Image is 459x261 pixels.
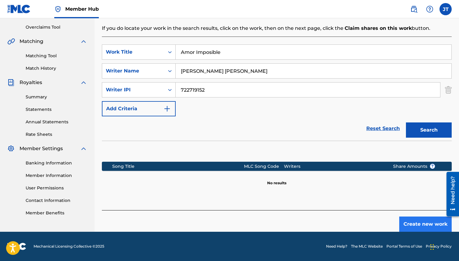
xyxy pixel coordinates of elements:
[267,173,286,186] p: No results
[399,217,452,232] button: Create new work
[445,82,452,97] img: Delete Criterion
[26,94,87,100] a: Summary
[406,122,452,138] button: Search
[284,163,384,170] div: Writers
[26,197,87,204] a: Contact Information
[20,145,63,152] span: Member Settings
[106,86,161,93] div: Writer IPI
[7,145,15,152] img: Member Settings
[430,238,434,256] div: Drag
[26,65,87,72] a: Match History
[7,5,31,13] img: MLC Logo
[106,48,161,56] div: Work Title
[410,5,418,13] img: search
[54,5,62,13] img: Top Rightsholder
[112,163,244,170] div: Song Title
[26,24,87,30] a: Overclaims Tool
[34,244,104,249] span: Mechanical Licensing Collective © 2025
[26,53,87,59] a: Matching Tool
[163,105,171,112] img: 9d2ae6d4665cec9f34b9.svg
[7,79,15,86] img: Royalties
[442,169,459,218] iframe: Resource Center
[80,38,87,45] img: expand
[80,79,87,86] img: expand
[20,79,42,86] span: Royalties
[439,3,452,15] div: User Menu
[102,44,452,141] form: Search Form
[80,145,87,152] img: expand
[326,244,347,249] a: Need Help?
[7,38,15,45] img: Matching
[426,244,452,249] a: Privacy Policy
[351,244,383,249] a: The MLC Website
[102,101,176,116] button: Add Criteria
[26,119,87,125] a: Annual Statements
[102,25,452,32] p: If you do locate your work in the search results, click on the work, then on the next page, click...
[26,185,87,191] a: User Permissions
[244,163,284,170] div: MLC Song Code
[106,67,161,75] div: Writer Name
[26,172,87,179] a: Member Information
[26,106,87,113] a: Statements
[26,160,87,166] a: Banking Information
[408,3,420,15] a: Public Search
[20,38,43,45] span: Matching
[345,25,412,31] strong: Claim shares on this work
[426,5,433,13] img: help
[429,232,459,261] iframe: Chat Widget
[393,163,435,170] span: Share Amounts
[386,244,422,249] a: Portal Terms of Use
[65,5,99,12] span: Member Hub
[26,210,87,216] a: Member Benefits
[363,122,403,135] a: Reset Search
[7,243,26,250] img: logo
[26,131,87,138] a: Rate Sheets
[424,3,436,15] div: Help
[430,164,435,169] span: ?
